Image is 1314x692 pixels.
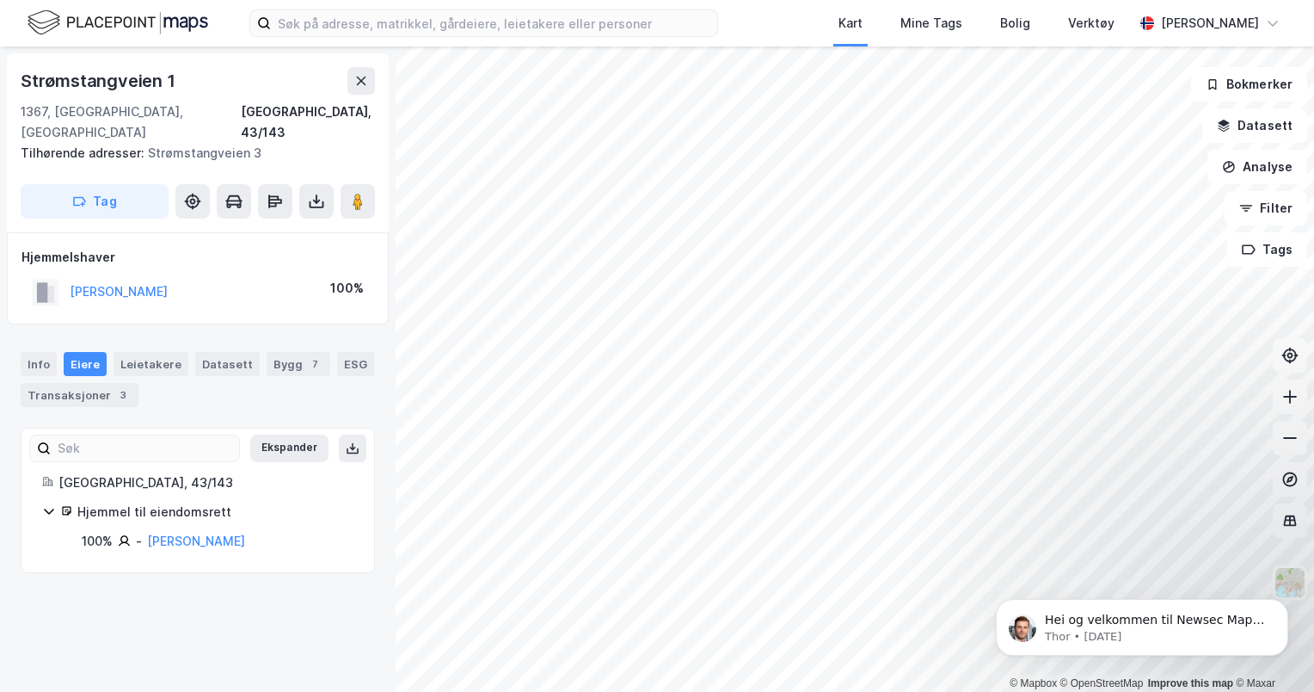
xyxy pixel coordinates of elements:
button: Datasett [1202,108,1307,143]
div: 3 [114,386,132,404]
div: Strømstangveien 3 [21,143,361,164]
a: [PERSON_NAME] [147,534,245,548]
button: Ekspander [250,435,328,462]
button: Tags [1227,232,1307,267]
a: OpenStreetMap [1060,677,1144,689]
div: [GEOGRAPHIC_DATA], 43/143 [58,473,353,493]
input: Søk [51,436,239,461]
div: [PERSON_NAME] [1161,13,1259,34]
div: 100% [82,531,113,552]
div: Strømstangveien 1 [21,67,179,95]
div: Hjemmelshaver [21,247,374,268]
div: 100% [330,278,364,299]
button: Filter [1225,191,1307,226]
div: Transaksjoner [21,383,138,407]
div: Info [21,352,57,376]
div: Hjemmel til eiendomsrett [77,502,353,522]
div: - [136,531,142,552]
div: Mine Tags [900,13,962,34]
div: Eiere [64,352,107,376]
img: logo.f888ab2527a4732fd821a326f86c7f29.svg [28,8,208,38]
a: Mapbox [1010,677,1057,689]
button: Analyse [1207,150,1307,184]
div: Bolig [1000,13,1030,34]
div: Bygg [267,352,330,376]
a: Improve this map [1148,677,1233,689]
div: Datasett [195,352,260,376]
div: Leietakere [114,352,188,376]
button: Bokmerker [1191,67,1307,102]
button: Tag [21,184,169,219]
div: ESG [337,352,374,376]
iframe: Intercom notifications message [970,563,1314,683]
div: 1367, [GEOGRAPHIC_DATA], [GEOGRAPHIC_DATA] [21,102,241,143]
div: Kart [838,13,863,34]
div: [GEOGRAPHIC_DATA], 43/143 [241,102,375,143]
div: Verktøy [1068,13,1114,34]
span: Tilhørende adresser: [21,145,148,160]
div: 7 [306,355,323,373]
input: Søk på adresse, matrikkel, gårdeiere, leietakere eller personer [271,10,717,36]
